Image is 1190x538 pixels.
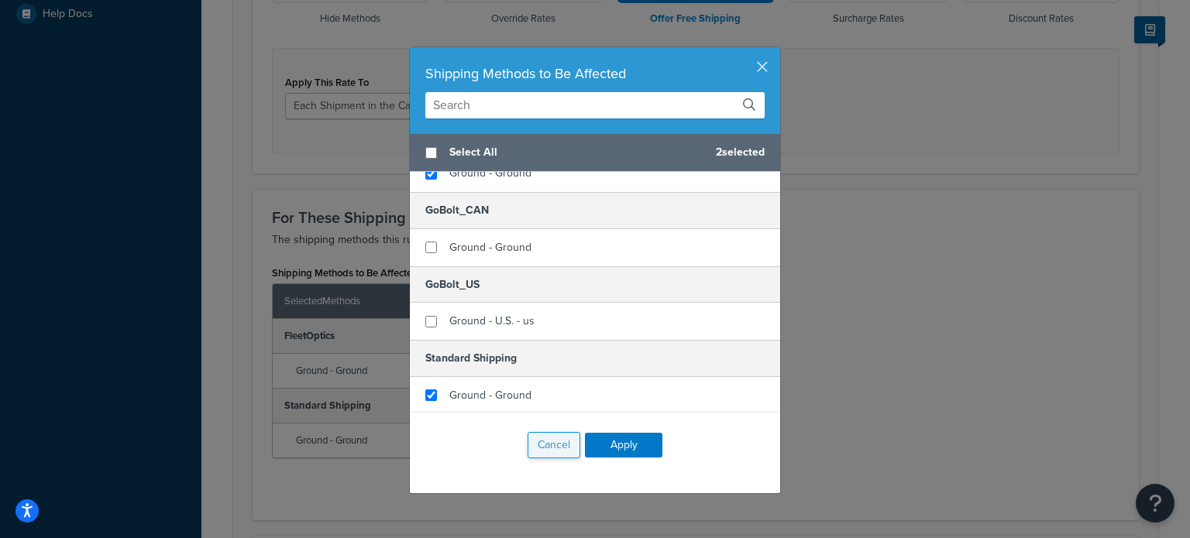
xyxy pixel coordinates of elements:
[449,142,703,163] span: Select All
[425,92,765,118] input: Search
[449,313,535,329] span: Ground - U.S. - us
[410,266,780,303] h5: GoBolt_US
[585,433,662,457] button: Apply
[425,63,765,84] div: Shipping Methods to Be Affected
[449,387,531,403] span: Ground - Ground
[410,340,780,376] h5: Standard Shipping
[528,432,580,458] button: Cancel
[449,239,531,255] span: Ground - Ground
[410,134,780,172] div: 2 selected
[449,165,531,181] span: Ground - Ground
[410,192,780,228] h5: GoBolt_CAN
